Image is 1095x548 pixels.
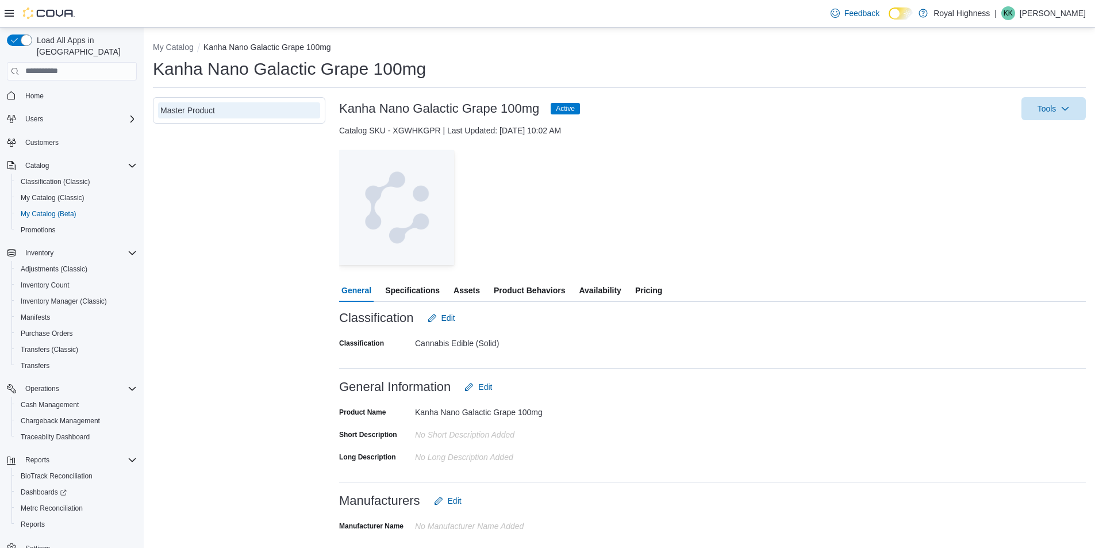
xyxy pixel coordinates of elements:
[153,58,426,81] h1: Kanha Nano Galactic Grape 100mg
[16,223,60,237] a: Promotions
[16,311,137,324] span: Manifests
[32,35,137,58] span: Load All Apps in [GEOGRAPHIC_DATA]
[16,414,105,428] a: Chargeback Management
[16,501,87,515] a: Metrc Reconciliation
[11,174,141,190] button: Classification (Classic)
[494,279,565,302] span: Product Behaviors
[11,277,141,293] button: Inventory Count
[16,518,49,531] a: Reports
[11,309,141,325] button: Manifests
[2,245,141,261] button: Inventory
[23,7,75,19] img: Cova
[339,125,1086,136] div: Catalog SKU - XGWHKGPR | Last Updated: [DATE] 10:02 AM
[16,359,137,373] span: Transfers
[441,312,455,324] span: Edit
[1021,97,1086,120] button: Tools
[415,334,569,348] div: Cannabis Edible (Solid)
[826,2,884,25] a: Feedback
[16,398,83,412] a: Cash Management
[16,278,137,292] span: Inventory Count
[16,518,137,531] span: Reports
[415,403,569,417] div: Kanha Nano Galactic Grape 100mg
[579,279,621,302] span: Availability
[11,206,141,222] button: My Catalog (Beta)
[16,223,137,237] span: Promotions
[21,504,83,513] span: Metrc Reconciliation
[16,311,55,324] a: Manifests
[21,281,70,290] span: Inventory Count
[21,89,48,103] a: Home
[11,484,141,500] a: Dashboards
[25,114,43,124] span: Users
[16,430,137,444] span: Traceabilty Dashboard
[16,485,137,499] span: Dashboards
[21,159,53,173] button: Catalog
[21,432,90,442] span: Traceabilty Dashboard
[339,150,454,265] img: Image for Cova Placeholder
[478,381,492,393] span: Edit
[1020,6,1086,20] p: [PERSON_NAME]
[21,135,137,150] span: Customers
[21,193,84,202] span: My Catalog (Classic)
[2,158,141,174] button: Catalog
[11,261,141,277] button: Adjustments (Classic)
[2,381,141,397] button: Operations
[933,6,990,20] p: Royal Highness
[203,43,331,52] button: Kanha Nano Galactic Grape 100mg
[16,207,81,221] a: My Catalog (Beta)
[16,294,137,308] span: Inventory Manager (Classic)
[21,488,67,497] span: Dashboards
[415,517,569,531] div: No Manufacturer Name Added
[16,485,71,499] a: Dashboards
[11,397,141,413] button: Cash Management
[21,112,137,126] span: Users
[635,279,662,302] span: Pricing
[16,343,137,357] span: Transfers (Classic)
[339,339,384,348] label: Classification
[21,520,45,529] span: Reports
[2,87,141,104] button: Home
[16,175,95,189] a: Classification (Classic)
[25,248,53,258] span: Inventory
[21,89,137,103] span: Home
[11,190,141,206] button: My Catalog (Classic)
[16,343,83,357] a: Transfers (Classic)
[21,265,87,274] span: Adjustments (Classic)
[415,448,569,462] div: No Long Description added
[11,222,141,238] button: Promotions
[460,375,497,398] button: Edit
[994,6,997,20] p: |
[339,408,386,417] label: Product Name
[339,311,414,325] h3: Classification
[153,43,194,52] button: My Catalog
[25,161,49,170] span: Catalog
[16,294,112,308] a: Inventory Manager (Classic)
[454,279,480,302] span: Assets
[16,414,137,428] span: Chargeback Management
[16,191,137,205] span: My Catalog (Classic)
[21,361,49,370] span: Transfers
[16,469,137,483] span: BioTrack Reconciliation
[2,111,141,127] button: Users
[1001,6,1015,20] div: Kiyah King
[551,103,580,114] span: Active
[16,191,89,205] a: My Catalog (Classic)
[16,262,137,276] span: Adjustments (Classic)
[11,429,141,445] button: Traceabilty Dashboard
[11,358,141,374] button: Transfers
[448,495,462,507] span: Edit
[16,501,137,515] span: Metrc Reconciliation
[11,516,141,532] button: Reports
[2,134,141,151] button: Customers
[21,246,58,260] button: Inventory
[16,327,137,340] span: Purchase Orders
[21,345,78,354] span: Transfers (Classic)
[16,469,97,483] a: BioTrack Reconciliation
[153,41,1086,55] nav: An example of EuiBreadcrumbs
[556,104,575,114] span: Active
[21,453,137,467] span: Reports
[16,175,137,189] span: Classification (Classic)
[21,177,90,186] span: Classification (Classic)
[11,293,141,309] button: Inventory Manager (Classic)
